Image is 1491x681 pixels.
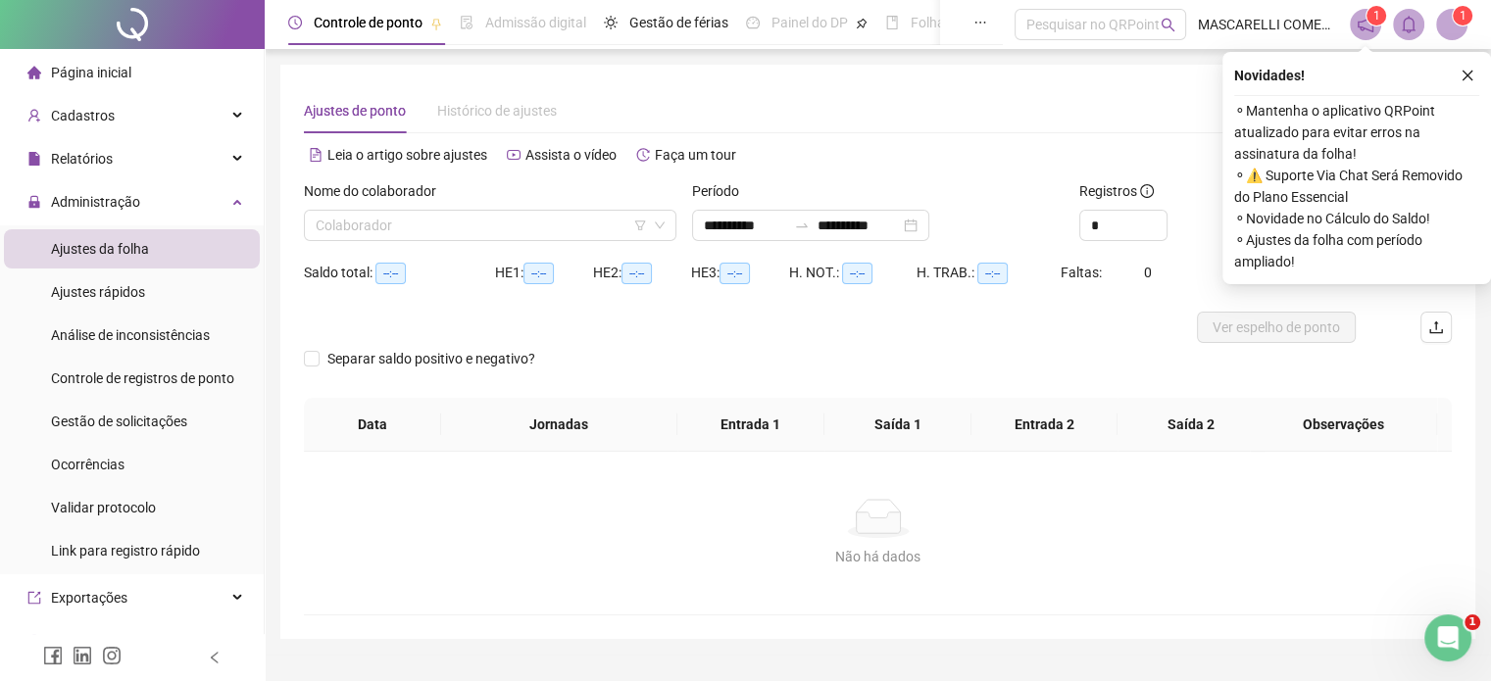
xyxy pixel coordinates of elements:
span: --:-- [977,263,1008,284]
span: Registros [1079,180,1154,202]
th: Entrada 1 [677,398,824,452]
span: Relatórios [51,151,113,167]
span: 1 [1460,9,1466,23]
span: file-text [309,148,323,162]
div: HE 1: [495,262,593,284]
label: Período [692,180,752,202]
span: linkedin [73,646,92,665]
div: HE 3: [691,262,789,284]
span: upload [1428,319,1444,335]
span: filter [634,219,646,231]
span: search [1161,18,1175,32]
span: Separar saldo positivo e negativo? [320,348,543,369]
span: user-add [27,109,41,122]
span: instagram [102,646,122,665]
span: swap-right [794,218,810,233]
span: file-done [460,16,473,29]
span: 0 [1144,265,1152,280]
iframe: Intercom live chat [1424,614,1471,661]
span: clock-circle [288,16,302,29]
div: Saldo total: [304,262,495,284]
th: Entrada 2 [971,398,1118,452]
span: Análise de inconsistências [51,327,210,343]
th: Saída 2 [1118,398,1265,452]
span: bell [1400,16,1417,33]
span: close [1461,69,1474,82]
span: --:-- [375,263,406,284]
span: left [208,651,222,664]
span: Controle de ponto [314,15,422,30]
span: Histórico de ajustes [437,103,557,119]
span: Assista o vídeo [525,147,617,163]
label: Nome do colaborador [304,180,449,202]
div: H. TRAB.: [917,262,1060,284]
span: --:-- [842,263,872,284]
span: ⚬ ⚠️ Suporte Via Chat Será Removido do Plano Essencial [1234,165,1479,208]
span: pushpin [856,18,868,29]
span: Admissão digital [485,15,586,30]
span: MASCARELLI COMERCIO DE COUROS [1198,14,1338,35]
span: facebook [43,646,63,665]
span: Cadastros [51,108,115,123]
span: notification [1357,16,1374,33]
th: Jornadas [441,398,677,452]
span: Faça um tour [655,147,736,163]
span: Integrações [51,633,124,649]
th: Data [304,398,441,452]
span: Validar protocolo [51,500,156,515]
sup: Atualize o seu contato no menu Meus Dados [1453,6,1472,25]
span: youtube [507,148,521,162]
th: Observações [1251,398,1438,452]
span: history [636,148,650,162]
span: down [654,219,666,231]
span: Leia o artigo sobre ajustes [327,147,487,163]
span: Observações [1267,413,1422,435]
span: book [885,16,899,29]
span: ⚬ Novidade no Cálculo do Saldo! [1234,208,1479,229]
span: Link para registro rápido [51,543,200,559]
span: Administração [51,194,140,210]
span: ⚬ Mantenha o aplicativo QRPoint atualizado para evitar erros na assinatura da folha! [1234,100,1479,165]
span: file [27,152,41,166]
span: sun [604,16,618,29]
span: info-circle [1140,184,1154,198]
button: Ver espelho de ponto [1197,312,1356,343]
sup: 1 [1367,6,1386,25]
span: home [27,66,41,79]
span: Exportações [51,590,127,606]
div: H. NOT.: [789,262,917,284]
span: Faltas: [1061,265,1105,280]
span: Controle de registros de ponto [51,370,234,386]
span: --:-- [621,263,652,284]
span: Ajustes de ponto [304,103,406,119]
span: pushpin [430,18,442,29]
span: Folha de pagamento [911,15,1036,30]
span: to [794,218,810,233]
span: dashboard [746,16,760,29]
span: --:-- [720,263,750,284]
span: Página inicial [51,65,131,80]
div: Não há dados [327,546,1428,567]
span: lock [27,195,41,209]
span: export [27,591,41,605]
span: Gestão de férias [629,15,728,30]
span: ellipsis [973,16,987,29]
span: Ocorrências [51,457,124,472]
th: Saída 1 [824,398,971,452]
span: ⚬ Ajustes da folha com período ampliado! [1234,229,1479,272]
span: 1 [1465,614,1480,630]
span: Painel do DP [771,15,848,30]
span: Novidades ! [1234,65,1305,86]
span: 1 [1373,9,1380,23]
span: --:-- [523,263,554,284]
span: Ajustes rápidos [51,284,145,300]
span: Gestão de solicitações [51,413,187,429]
span: Ajustes da folha [51,241,149,257]
div: HE 2: [593,262,691,284]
